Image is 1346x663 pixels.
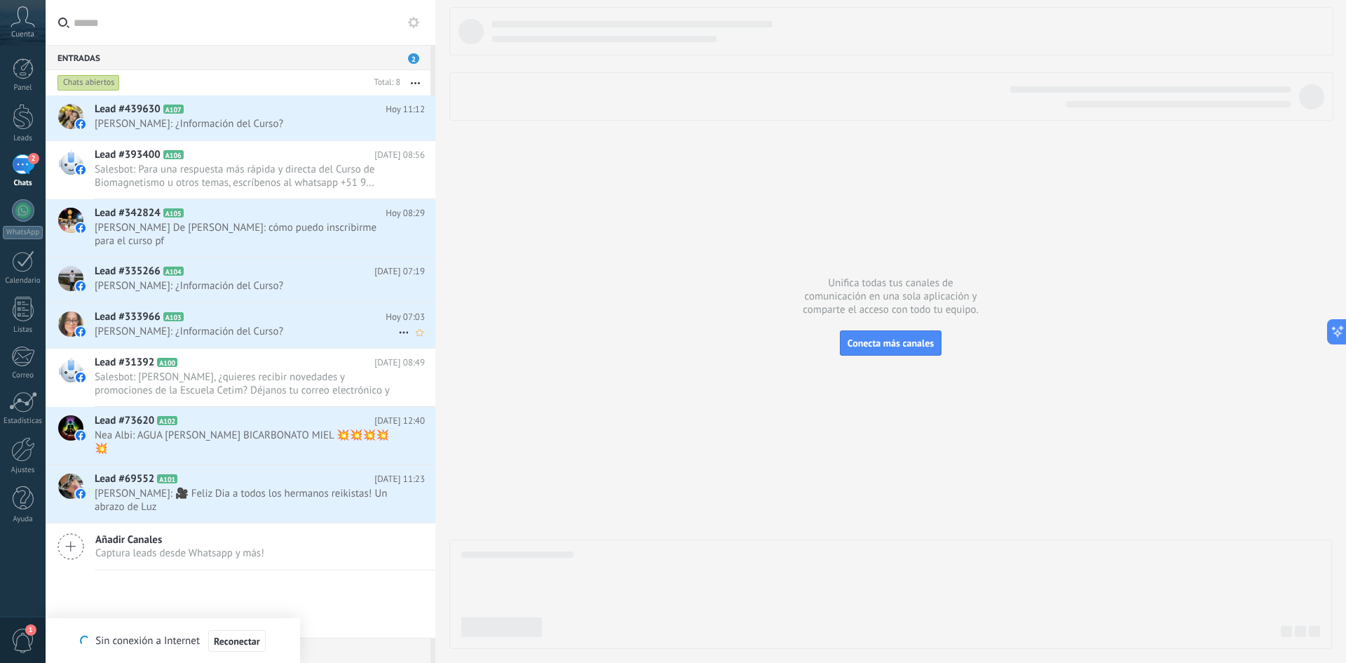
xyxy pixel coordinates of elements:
[3,134,43,143] div: Leads
[95,472,154,486] span: Lead #69552
[369,76,400,90] div: Total: 8
[386,102,425,116] span: Hoy 11:12
[46,257,435,302] a: Lead #335266 A104 [DATE] 07:19 [PERSON_NAME]: ¿Información del Curso?
[3,371,43,380] div: Correo
[386,310,425,324] span: Hoy 07:03
[46,465,435,523] a: Lead #69552 A101 [DATE] 11:23 [PERSON_NAME]: 🎥 Feliz Dia a todos los hermanos reikistas! Un abraz...
[3,276,43,286] div: Calendario
[400,70,430,95] button: Más
[95,370,398,397] span: Salesbot: [PERSON_NAME], ¿quieres recibir novedades y promociones de la Escuela Cetim? Déjanos tu...
[95,325,398,338] span: [PERSON_NAME]: ¿Información del Curso?
[46,199,435,257] a: Lead #342824 A105 Hoy 08:29 [PERSON_NAME] De [PERSON_NAME]: cómo puedo inscribirme para el curso pf
[163,267,184,276] span: A104
[374,148,425,162] span: [DATE] 08:56
[95,414,154,428] span: Lead #73620
[28,153,39,164] span: 2
[76,223,86,233] img: facebook-sm.svg
[95,117,398,130] span: [PERSON_NAME]: ¿Información del Curso?
[95,310,161,324] span: Lead #333966
[46,349,435,406] a: Lead #31392 A100 [DATE] 08:49 Salesbot: [PERSON_NAME], ¿quieres recibir novedades y promociones d...
[76,327,86,337] img: facebook-sm.svg
[95,148,161,162] span: Lead #393400
[214,636,260,646] span: Reconectar
[386,206,425,220] span: Hoy 08:29
[95,487,398,514] span: [PERSON_NAME]: 🎥 Feliz Dia a todos los hermanos reikistas! Un abrazo de Luz
[3,83,43,93] div: Panel
[163,312,184,321] span: A103
[840,330,941,356] button: Conecta más canales
[374,264,425,279] span: [DATE] 07:19
[163,150,184,159] span: A106
[374,414,425,428] span: [DATE] 12:40
[95,264,161,279] span: Lead #335266
[46,45,430,70] div: Entradas
[3,226,43,239] div: WhatsApp
[374,356,425,370] span: [DATE] 08:49
[57,74,120,91] div: Chats abiertos
[3,179,43,188] div: Chats
[3,417,43,426] div: Estadísticas
[76,119,86,129] img: facebook-sm.svg
[46,407,435,464] a: Lead #73620 A102 [DATE] 12:40 Nea Albi: AGUA [PERSON_NAME] BICARBONATO MIEL 💥💥💥💥💥
[76,489,86,499] img: facebook-sm.svg
[163,105,184,114] span: A107
[157,358,177,367] span: A100
[374,472,425,486] span: [DATE] 11:23
[76,281,86,291] img: facebook-sm.svg
[3,326,43,335] div: Listas
[95,102,161,116] span: Lead #439630
[76,373,86,382] img: facebook-sm.svg
[76,431,86,441] img: facebook-sm.svg
[95,429,398,455] span: Nea Albi: AGUA [PERSON_NAME] BICARBONATO MIEL 💥💥💥💥💥
[25,624,36,636] span: 1
[80,629,265,652] div: Sin conexión a Internet
[76,165,86,175] img: facebook-sm.svg
[11,30,34,39] span: Cuenta
[46,303,435,348] a: Lead #333966 A103 Hoy 07:03 [PERSON_NAME]: ¿Información del Curso?
[95,163,398,189] span: Salesbot: Para una respuesta más rápida y directa del Curso de Biomagnetismo u otros temas, escrí...
[95,356,154,370] span: Lead #31392
[157,474,177,483] span: A101
[3,515,43,524] div: Ayuda
[46,141,435,199] a: Lead #393400 A106 [DATE] 08:56 Salesbot: Para una respuesta más rápida y directa del Curso de Bio...
[95,547,264,560] span: Captura leads desde Whatsapp y más!
[95,206,161,220] span: Lead #342824
[848,337,934,349] span: Conecta más canales
[208,630,266,652] button: Reconectar
[3,466,43,475] div: Ajustes
[95,221,398,248] span: [PERSON_NAME] De [PERSON_NAME]: cómo puedo inscribirme para el curso pf
[163,208,184,217] span: A105
[157,416,177,425] span: A102
[95,279,398,293] span: [PERSON_NAME]: ¿Información del Curso?
[408,53,419,64] span: 2
[46,95,435,140] a: Lead #439630 A107 Hoy 11:12 [PERSON_NAME]: ¿Información del Curso?
[95,533,264,547] span: Añadir Canales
